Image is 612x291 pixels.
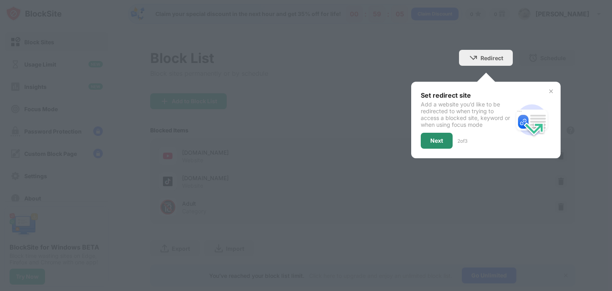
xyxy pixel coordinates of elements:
div: Add a website you’d like to be redirected to when trying to access a blocked site, keyword or whe... [421,101,513,128]
div: Redirect [481,55,503,61]
img: redirect.svg [513,101,551,139]
div: Next [430,138,443,144]
div: Set redirect site [421,91,513,99]
img: x-button.svg [548,88,554,94]
div: 2 of 3 [457,138,467,144]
